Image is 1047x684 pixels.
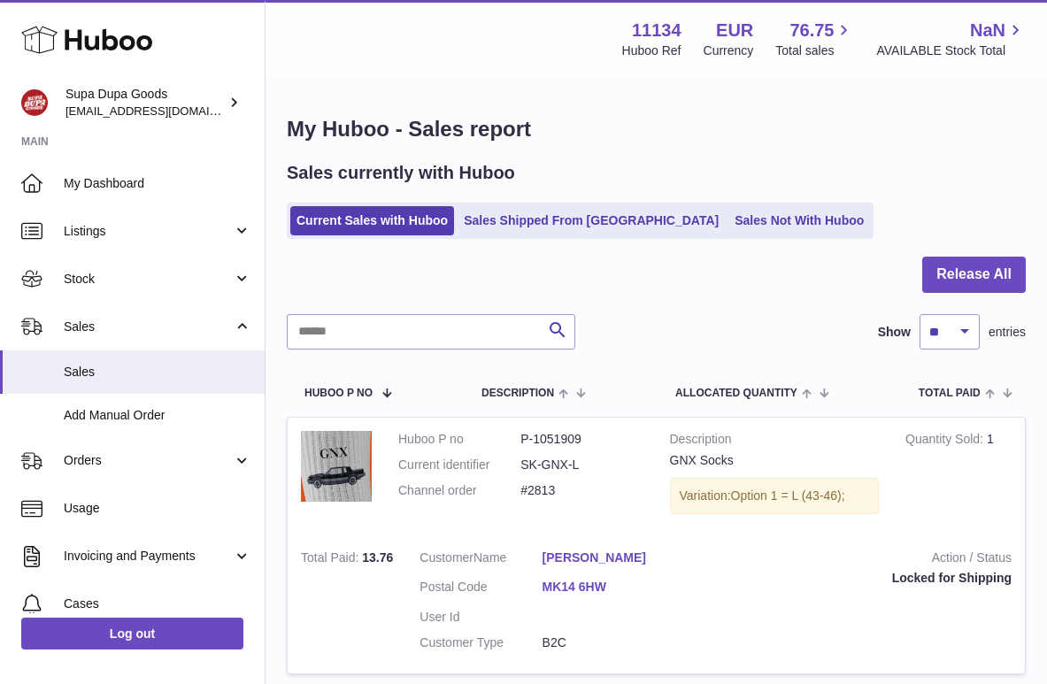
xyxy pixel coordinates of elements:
a: 76.75 Total sales [775,19,854,59]
span: Add Manual Order [64,407,251,424]
button: Release All [922,257,1026,293]
a: Log out [21,618,243,649]
span: Invoicing and Payments [64,548,233,565]
div: Currency [704,42,754,59]
span: Sales [64,364,251,380]
span: Total paid [919,388,981,399]
span: NaN [970,19,1005,42]
dd: SK-GNX-L [520,457,643,473]
span: Listings [64,223,233,240]
span: AVAILABLE Stock Total [876,42,1026,59]
div: GNX Socks [670,452,880,469]
span: Huboo P no [304,388,373,399]
dd: P-1051909 [520,431,643,448]
h2: Sales currently with Huboo [287,161,515,185]
span: Total sales [775,42,854,59]
strong: Description [670,431,880,452]
span: Cases [64,596,251,612]
dt: Huboo P no [398,431,520,448]
span: Description [481,388,554,399]
a: Current Sales with Huboo [290,206,454,235]
span: My Dashboard [64,175,251,192]
dt: Postal Code [420,579,542,600]
span: Stock [64,271,233,288]
dd: #2813 [520,482,643,499]
span: Usage [64,500,251,517]
a: [PERSON_NAME] [543,550,665,566]
a: NaN AVAILABLE Stock Total [876,19,1026,59]
label: Show [878,324,911,341]
strong: EUR [716,19,753,42]
dt: Name [420,550,542,571]
div: Locked for Shipping [691,570,1012,587]
dt: Current identifier [398,457,520,473]
span: 13.76 [362,550,393,565]
a: Sales Not With Huboo [728,206,870,235]
span: entries [989,324,1026,341]
div: Huboo Ref [622,42,681,59]
div: Variation: [670,478,880,514]
dt: Channel order [398,482,520,499]
h1: My Huboo - Sales report [287,115,1026,143]
span: [EMAIL_ADDRESS][DOMAIN_NAME] [65,104,260,118]
span: ALLOCATED Quantity [675,388,797,399]
a: Sales Shipped From [GEOGRAPHIC_DATA] [458,206,725,235]
img: hello@slayalldayofficial.com [21,89,48,116]
span: 76.75 [789,19,834,42]
strong: Total Paid [301,550,362,569]
dt: User Id [420,609,542,626]
span: Orders [64,452,233,469]
img: 111341753777520.jpg [301,431,372,502]
td: 1 [892,418,1025,536]
span: Option 1 = L (43-46); [731,488,845,503]
span: Sales [64,319,233,335]
dd: B2C [543,634,665,651]
strong: Quantity Sold [905,432,987,450]
strong: Action / Status [691,550,1012,571]
strong: 11134 [632,19,681,42]
a: MK14 6HW [543,579,665,596]
dt: Customer Type [420,634,542,651]
div: Supa Dupa Goods [65,86,225,119]
span: Customer [420,550,473,565]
